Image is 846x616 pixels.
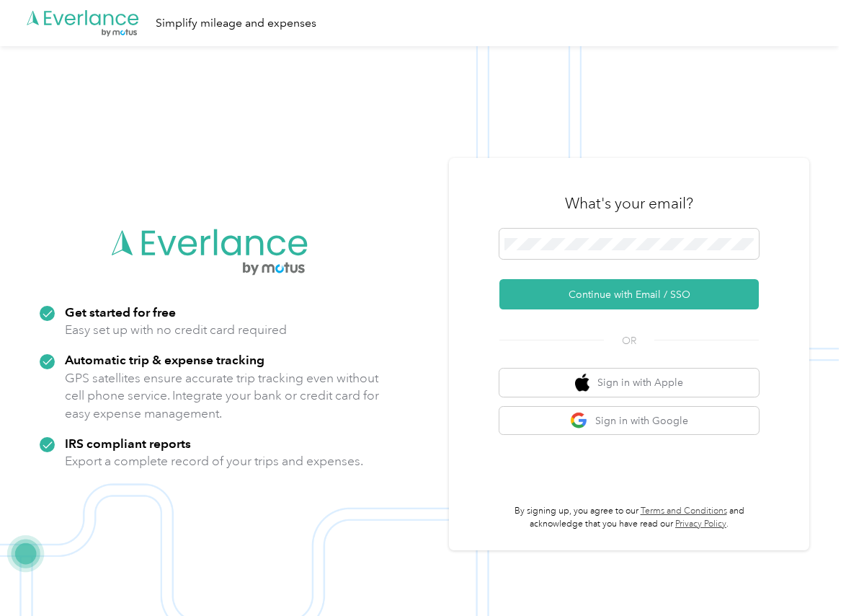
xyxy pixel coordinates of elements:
[65,304,176,320] strong: Get started for free
[565,193,693,214] h3: What's your email?
[65,369,380,423] p: GPS satellites ensure accurate trip tracking even without cell phone service. Integrate your bank...
[499,279,759,309] button: Continue with Email / SSO
[65,321,287,339] p: Easy set up with no credit card required
[499,505,759,530] p: By signing up, you agree to our and acknowledge that you have read our .
[65,452,363,470] p: Export a complete record of your trips and expenses.
[65,352,264,367] strong: Automatic trip & expense tracking
[156,14,316,32] div: Simplify mileage and expenses
[641,506,727,516] a: Terms and Conditions
[765,535,846,616] iframe: Everlance-gr Chat Button Frame
[575,374,589,392] img: apple logo
[499,407,759,435] button: google logoSign in with Google
[65,436,191,451] strong: IRS compliant reports
[570,412,588,430] img: google logo
[675,519,726,529] a: Privacy Policy
[499,369,759,397] button: apple logoSign in with Apple
[604,333,654,348] span: OR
